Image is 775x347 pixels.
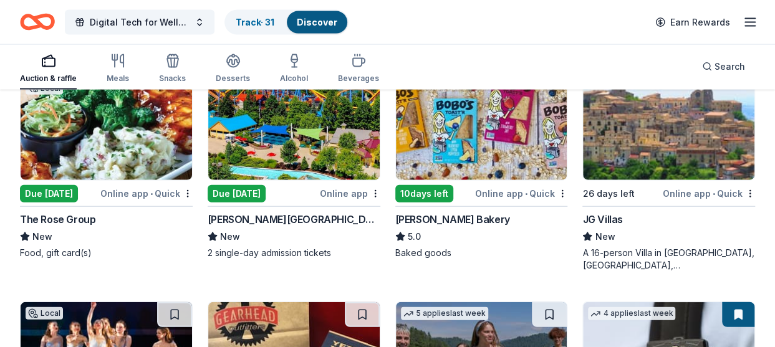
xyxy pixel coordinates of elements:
[395,185,453,202] div: 10 days left
[159,49,186,90] button: Snacks
[20,49,77,90] button: Auction & raffle
[208,212,380,227] div: [PERSON_NAME][GEOGRAPHIC_DATA]
[297,17,337,27] a: Discover
[582,247,755,272] div: A 16-person Villa in [GEOGRAPHIC_DATA], [GEOGRAPHIC_DATA], [GEOGRAPHIC_DATA] for 7days/6nights (R...
[663,186,755,201] div: Online app Quick
[583,62,754,180] img: Image for JG Villas
[588,307,675,320] div: 4 applies last week
[107,49,129,90] button: Meals
[395,247,568,259] div: Baked goods
[525,189,527,199] span: •
[401,307,488,320] div: 5 applies last week
[216,74,250,83] div: Desserts
[280,74,308,83] div: Alcohol
[90,15,190,30] span: Digital Tech for Wellness and Silent Auction Arts Fundraiser
[150,189,153,199] span: •
[338,49,379,90] button: Beverages
[320,186,380,201] div: Online app
[65,10,214,35] button: Digital Tech for Wellness and Silent Auction Arts Fundraiser
[236,17,274,27] a: Track· 31
[475,186,567,201] div: Online app Quick
[692,54,755,79] button: Search
[20,7,55,37] a: Home
[159,74,186,83] div: Snacks
[338,74,379,83] div: Beverages
[107,74,129,83] div: Meals
[20,185,78,202] div: Due [DATE]
[396,62,567,180] img: Image for Bobo's Bakery
[582,212,622,227] div: JG Villas
[395,61,568,259] a: Image for Bobo's Bakery7 applieslast week10days leftOnline app•Quick[PERSON_NAME] Bakery5.0Baked ...
[648,11,738,34] a: Earn Rewards
[20,61,193,259] a: Image for The Rose Group1 applylast weekLocalDue [DATE]Online app•QuickThe Rose GroupNewFood, gif...
[20,212,95,227] div: The Rose Group
[715,59,745,74] span: Search
[220,229,240,244] span: New
[208,185,266,202] div: Due [DATE]
[280,49,308,90] button: Alcohol
[208,247,380,259] div: 2 single-day admission tickets
[20,247,193,259] div: Food, gift card(s)
[582,61,755,272] a: Image for JG Villas4 applieslast week26 days leftOnline app•QuickJG VillasNewA 16-person Villa in...
[21,62,192,180] img: Image for The Rose Group
[208,62,380,180] img: Image for Dorney Park & Wildwater Kingdom
[26,307,63,320] div: Local
[216,49,250,90] button: Desserts
[208,61,380,259] a: Image for Dorney Park & Wildwater KingdomDue [DATE]Online app[PERSON_NAME][GEOGRAPHIC_DATA]New2 s...
[408,229,421,244] span: 5.0
[100,186,193,201] div: Online app Quick
[713,189,715,199] span: •
[224,10,349,35] button: Track· 31Discover
[582,186,634,201] div: 26 days left
[32,229,52,244] span: New
[395,212,510,227] div: [PERSON_NAME] Bakery
[595,229,615,244] span: New
[20,74,77,83] div: Auction & raffle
